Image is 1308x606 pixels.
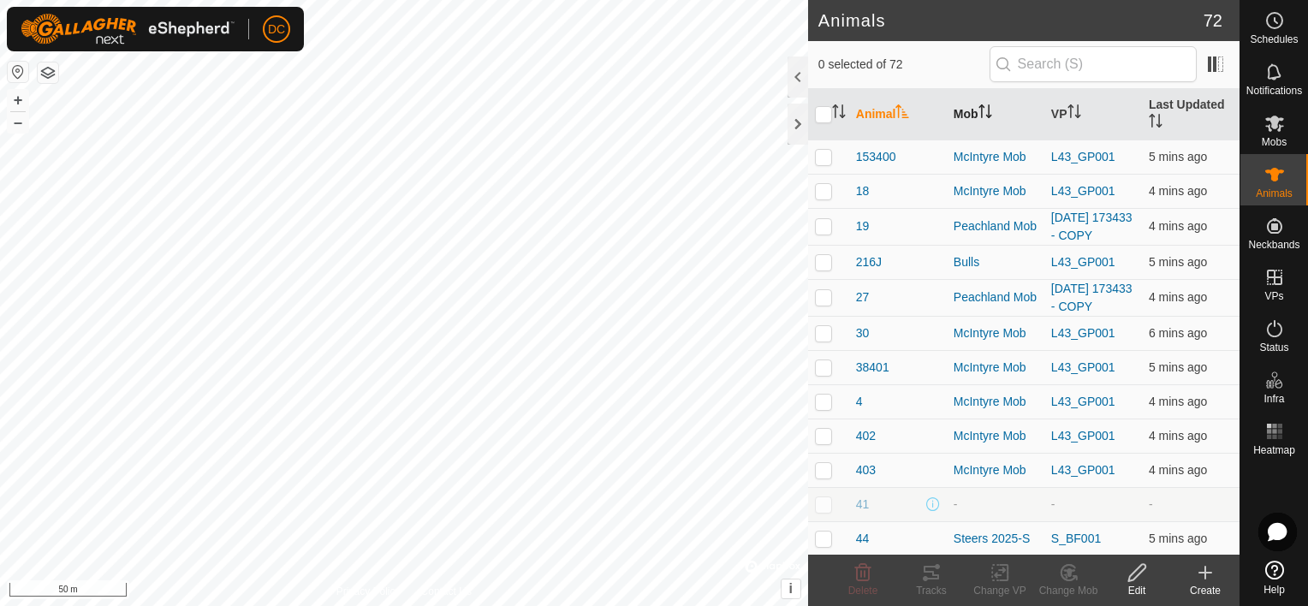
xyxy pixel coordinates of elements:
span: 0 selected of 72 [818,56,990,74]
img: Gallagher Logo [21,14,235,45]
div: Create [1171,583,1240,598]
div: McIntyre Mob [954,427,1037,445]
span: 13 Aug 2025, 8:05 am [1149,255,1207,269]
span: 13 Aug 2025, 8:05 am [1149,360,1207,374]
span: Notifications [1246,86,1302,96]
span: 19 [856,217,870,235]
div: Change VP [966,583,1034,598]
div: Peachland Mob [954,217,1037,235]
span: 13 Aug 2025, 8:05 am [1149,290,1207,304]
a: L43_GP001 [1051,326,1115,340]
a: Privacy Policy [336,584,401,599]
span: 403 [856,461,876,479]
span: i [789,581,793,596]
th: Mob [947,89,1044,140]
span: 13 Aug 2025, 8:05 am [1149,429,1207,443]
h2: Animals [818,10,1204,31]
div: McIntyre Mob [954,324,1037,342]
span: 216J [856,253,882,271]
span: 41 [856,496,870,514]
a: L43_GP001 [1051,150,1115,163]
span: 13 Aug 2025, 8:05 am [1149,219,1207,233]
div: Edit [1103,583,1171,598]
a: L43_GP001 [1051,463,1115,477]
button: + [8,90,28,110]
a: Contact Us [421,584,472,599]
span: 72 [1204,8,1222,33]
span: 18 [856,182,870,200]
p-sorticon: Activate to sort [1149,116,1162,130]
p-sorticon: Activate to sort [978,107,992,121]
div: McIntyre Mob [954,148,1037,166]
span: DC [268,21,285,39]
p-sorticon: Activate to sort [832,107,846,121]
a: L43_GP001 [1051,184,1115,198]
span: 13 Aug 2025, 8:05 am [1149,395,1207,408]
div: McIntyre Mob [954,359,1037,377]
a: Help [1240,554,1308,602]
span: Animals [1256,188,1293,199]
span: Delete [848,585,878,597]
span: 402 [856,427,876,445]
button: Map Layers [38,62,58,83]
th: Last Updated [1142,89,1240,140]
span: Status [1259,342,1288,353]
a: L43_GP001 [1051,360,1115,374]
div: - [954,496,1037,514]
div: Tracks [897,583,966,598]
span: 38401 [856,359,889,377]
span: Heatmap [1253,445,1295,455]
div: Peachland Mob [954,288,1037,306]
div: McIntyre Mob [954,393,1037,411]
app-display-virtual-paddock-transition: - [1051,497,1055,511]
span: Mobs [1262,137,1287,147]
span: 13 Aug 2025, 8:05 am [1149,463,1207,477]
input: Search (S) [990,46,1197,82]
p-sorticon: Activate to sort [1067,107,1081,121]
span: 30 [856,324,870,342]
span: VPs [1264,291,1283,301]
span: 27 [856,288,870,306]
div: Steers 2025-S [954,530,1037,548]
button: i [782,579,800,598]
button: – [8,112,28,133]
th: VP [1044,89,1142,140]
span: 13 Aug 2025, 8:04 am [1149,532,1207,545]
span: Help [1263,585,1285,595]
span: 13 Aug 2025, 8:05 am [1149,150,1207,163]
a: S_BF001 [1051,532,1101,545]
th: Animal [849,89,947,140]
span: 13 Aug 2025, 8:03 am [1149,326,1207,340]
span: Neckbands [1248,240,1299,250]
p-sorticon: Activate to sort [895,107,909,121]
span: 13 Aug 2025, 8:05 am [1149,184,1207,198]
span: 4 [856,393,863,411]
a: L43_GP001 [1051,255,1115,269]
span: Schedules [1250,34,1298,45]
span: 153400 [856,148,896,166]
span: Infra [1263,394,1284,404]
div: McIntyre Mob [954,182,1037,200]
span: - [1149,497,1153,511]
button: Reset Map [8,62,28,82]
a: [DATE] 173433 - COPY [1051,211,1133,242]
a: L43_GP001 [1051,395,1115,408]
div: McIntyre Mob [954,461,1037,479]
span: 44 [856,530,870,548]
div: Change Mob [1034,583,1103,598]
a: [DATE] 173433 - COPY [1051,282,1133,313]
a: L43_GP001 [1051,429,1115,443]
div: Bulls [954,253,1037,271]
